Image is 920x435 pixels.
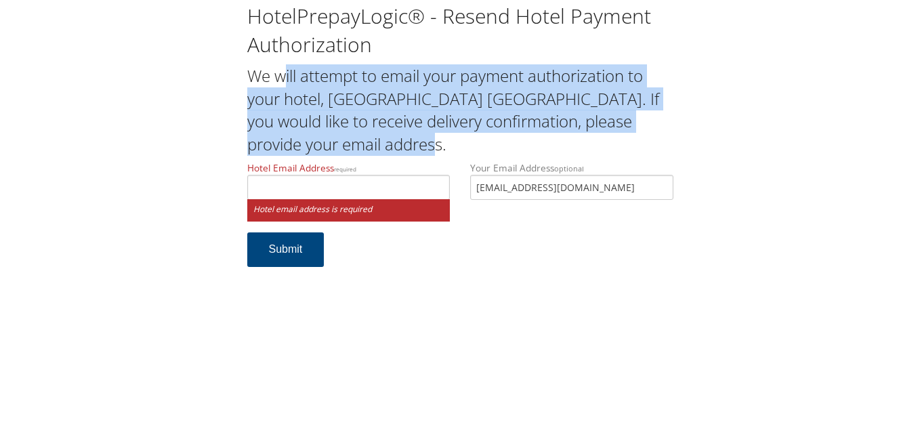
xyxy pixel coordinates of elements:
[247,199,451,222] small: Hotel email address is required
[247,2,673,59] h1: HotelPrepayLogic® - Resend Hotel Payment Authorization
[247,175,451,200] input: Hotel Email Addressrequired
[470,175,673,200] input: Your Email Addressoptional
[247,161,451,200] label: Hotel Email Address
[334,165,356,173] small: required
[247,64,673,155] h2: We will attempt to email your payment authorization to your hotel, [GEOGRAPHIC_DATA] [GEOGRAPHIC_...
[470,161,673,200] label: Your Email Address
[554,163,584,173] small: optional
[247,232,325,267] button: Submit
